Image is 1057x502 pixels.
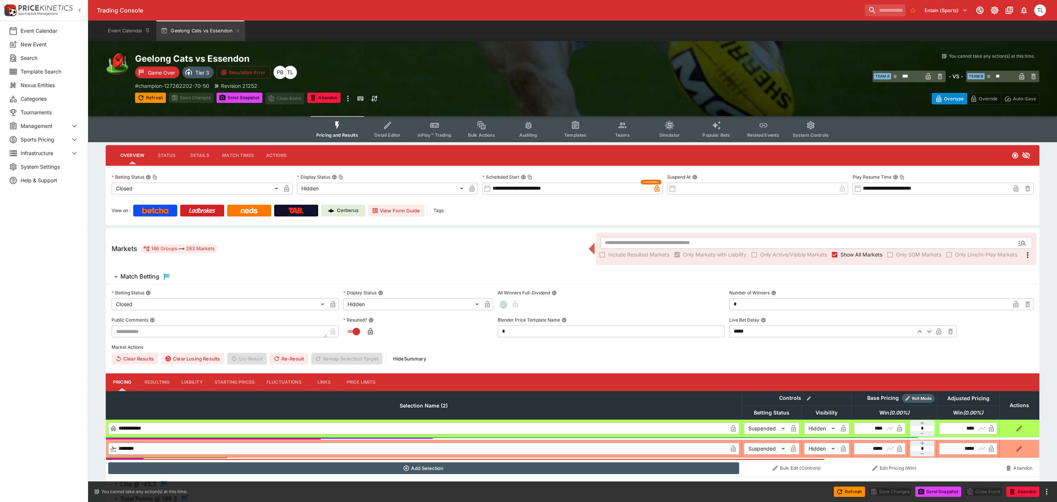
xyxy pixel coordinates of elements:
button: All Winners Full-Dividend [552,290,557,295]
p: Resulted? [343,317,367,323]
button: Number of Winners [771,290,776,295]
span: Nexus Entities [21,81,79,89]
p: Tier 3 [195,69,209,76]
button: Display Status [378,290,383,295]
button: HideSummary [389,353,431,365]
button: Overtype [932,93,967,104]
span: Tournaments [21,108,79,116]
span: Team A [874,73,891,79]
div: Hidden [297,183,466,194]
p: Override [979,95,998,103]
h6: - VS - [949,72,963,80]
button: Blender Price Template Name [562,318,567,323]
a: Cerberus [321,205,365,216]
button: Send Snapshot [217,93,262,103]
p: Auto-Save [1013,95,1036,103]
span: Mark an event as closed and abandoned. [307,94,340,101]
label: Tags: [433,205,444,216]
div: Hidden [804,423,838,434]
th: Adjusted Pricing [937,391,999,405]
em: ( 0.00 %) [963,408,983,417]
button: Copy To Clipboard [527,175,533,180]
p: Public Comments [112,317,148,323]
button: Notifications [1017,4,1031,17]
button: Scheduled StartCopy To Clipboard [521,175,526,180]
div: Base Pricing [864,394,902,403]
h5: Markets [112,244,137,253]
button: Match Times [216,147,260,164]
span: Categories [21,95,79,103]
h6: Line @ -45.5 [120,480,157,488]
span: Related Events [747,132,779,138]
button: Suspend At [692,175,697,180]
button: Refresh [135,93,166,103]
button: more [1042,487,1051,496]
span: Event Calendar [21,27,79,35]
span: Only Live/In-Play Markets [955,251,1017,258]
span: Win(0.00%) [871,408,918,417]
p: Suspend At [667,174,691,180]
label: Market Actions [112,342,1034,353]
span: Simulator [659,132,680,138]
button: Open [1016,236,1029,250]
button: Trent Lewis [1032,2,1048,18]
span: Mark an event as closed and abandoned. [1006,487,1039,495]
img: PriceKinetics [18,5,73,11]
img: Betcha [142,208,168,214]
div: 146 Groups 283 Markets [143,244,215,253]
button: View Form Guide [368,205,424,216]
p: Betting Status [112,174,144,180]
button: Copy To Clipboard [338,175,344,180]
img: TabNZ [288,208,304,214]
button: Public Comments [150,318,155,323]
p: Blender Price Template Name [498,317,560,323]
button: Event Calendar [103,21,155,41]
button: Simulation Error [217,66,270,79]
p: Display Status [297,174,330,180]
label: View on : [112,205,130,216]
button: Copy To Clipboard [152,175,157,180]
span: Pricing and Results [316,132,358,138]
span: Selection Name (2) [392,401,456,410]
div: Hidden [804,443,838,455]
span: Help & Support [21,176,79,184]
span: Re-Result [270,353,308,365]
button: Override [967,93,1001,104]
span: Teams [615,132,630,138]
span: Un-Result [227,353,266,365]
div: Event type filters [310,116,835,142]
p: Copy To Clipboard [135,82,209,90]
p: Overtype [944,95,964,103]
span: New Event [21,40,79,48]
button: Auto-Save [1001,93,1039,104]
p: You cannot take any action(s) at this time. [101,488,188,495]
button: Abandon [307,93,340,103]
div: Trading Console [97,7,862,14]
th: Controls [741,391,851,405]
svg: Hidden [1022,151,1031,160]
span: Management [21,122,70,130]
img: australian_rules.png [106,53,129,76]
svg: More [1023,251,1032,259]
div: Trent Lewis [1034,4,1046,16]
span: Template Search [21,68,79,75]
button: Pricing [106,373,139,391]
img: Cerberus [328,208,334,214]
span: Win(0.00%) [945,408,991,417]
img: Ladbrokes [189,208,215,214]
button: Betting StatusCopy To Clipboard [146,175,151,180]
p: Cerberus [337,207,359,214]
button: Price Limits [341,373,382,391]
p: Revision 21252 [221,82,257,90]
div: Suspended [744,443,788,455]
button: Live Bet Delay [761,318,766,323]
div: Hidden [343,298,482,310]
button: Clear Results [112,353,158,365]
span: Detail Editor [374,132,400,138]
em: ( 0.00 %) [889,408,909,417]
button: Geelong Cats vs Essendon [156,21,245,41]
p: All Winners Full-Dividend [498,290,550,296]
span: Roll Mode [909,395,935,402]
button: Display StatusCopy To Clipboard [332,175,337,180]
button: Resulted? [368,318,374,323]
